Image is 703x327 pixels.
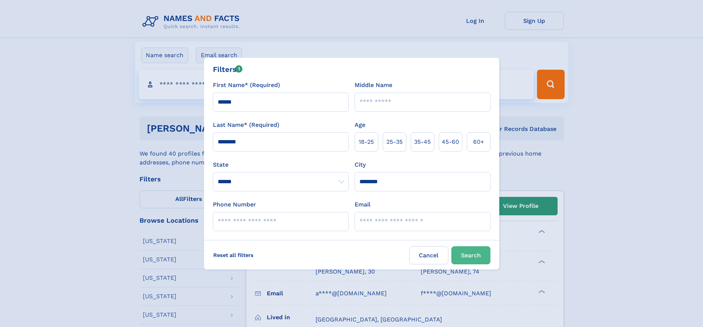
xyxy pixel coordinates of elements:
[386,138,403,146] span: 25‑35
[355,81,392,90] label: Middle Name
[355,121,365,129] label: Age
[355,160,366,169] label: City
[355,200,371,209] label: Email
[359,138,374,146] span: 18‑25
[213,64,243,75] div: Filters
[409,246,448,264] label: Cancel
[213,200,256,209] label: Phone Number
[414,138,431,146] span: 35‑45
[209,246,258,264] label: Reset all filters
[213,121,279,129] label: Last Name* (Required)
[473,138,484,146] span: 60+
[213,160,349,169] label: State
[442,138,459,146] span: 45‑60
[213,81,280,90] label: First Name* (Required)
[451,246,490,264] button: Search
